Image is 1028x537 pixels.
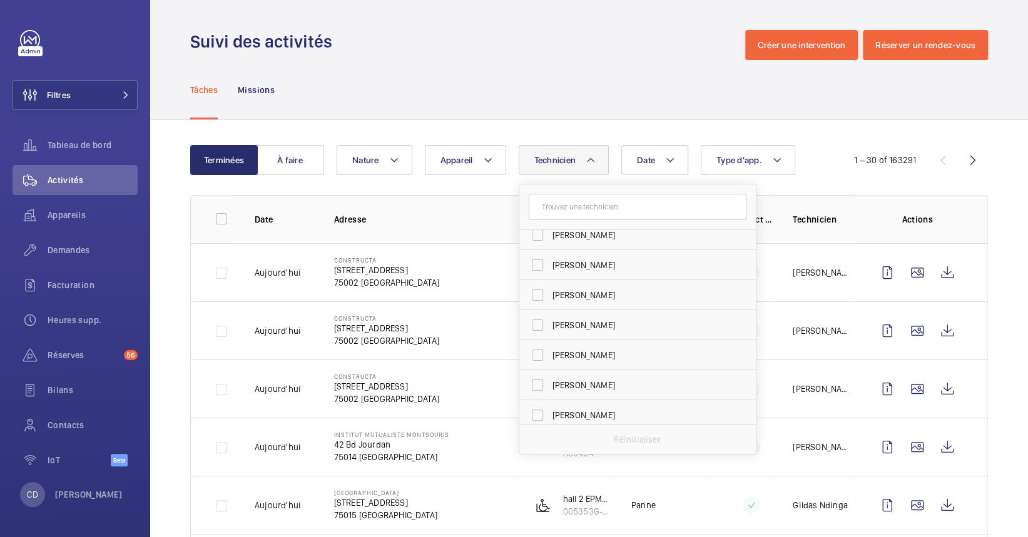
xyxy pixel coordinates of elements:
[793,213,852,226] p: Technicien
[529,194,746,220] input: Trouvez une technicien
[352,155,379,165] span: Nature
[334,380,439,393] p: [STREET_ADDRESS]
[47,89,71,101] span: Filtres
[55,488,123,501] p: [PERSON_NAME]
[255,324,301,337] p: Aujourd'hui
[716,155,762,165] span: Type d'app.
[440,155,473,165] span: Appareil
[334,314,439,322] p: CONSTRUCTA
[255,383,301,395] p: Aujourd'hui
[745,30,858,60] button: Créer une intervention
[334,451,449,463] p: 75014 [GEOGRAPHIC_DATA]
[190,84,218,96] p: Tâches
[872,213,962,226] p: Actions
[621,145,688,175] button: Date
[536,498,551,513] img: platform_lift.svg
[631,499,656,511] p: Panne
[334,256,439,264] p: CONSTRUCTA
[334,509,437,521] p: 75015 [GEOGRAPHIC_DATA]
[111,454,128,466] span: Beta
[48,139,138,151] span: Tableau de bord
[255,441,301,453] p: Aujourd'hui
[48,174,138,186] span: Activités
[48,419,138,431] span: Contacts
[701,145,795,175] button: Type d'app.
[13,80,138,110] button: Filtres
[637,155,655,165] span: Date
[334,213,512,226] p: Adresse
[334,373,439,380] p: CONSTRUCTA
[614,433,660,446] p: Réinitialiser
[334,334,439,347] p: 75002 [GEOGRAPHIC_DATA]
[48,244,138,256] span: Demandes
[334,393,439,405] p: 75002 [GEOGRAPHIC_DATA]
[793,266,852,279] p: [PERSON_NAME]
[334,264,439,276] p: [STREET_ADDRESS]
[48,454,111,466] span: IoT
[48,209,138,221] span: Appareils
[793,324,852,337] p: [PERSON_NAME]
[563,505,611,518] p: 005353G-H-2-20-0-09
[334,322,439,334] p: [STREET_ADDRESS]
[190,30,340,53] h1: Suivi des activités
[334,431,449,438] p: Institut Mutualiste Montsouris
[552,379,725,391] span: [PERSON_NAME]
[337,145,412,175] button: Nature
[552,349,725,361] span: [PERSON_NAME]
[552,319,725,331] span: [PERSON_NAME]
[190,145,258,175] button: Terminées
[863,30,988,60] button: Réserver un rendez-vous
[793,499,847,511] p: Gildas Ndinga
[48,384,138,396] span: Bilans
[563,493,611,505] p: hall 2 EPMR côté loueurs
[552,289,725,301] span: [PERSON_NAME]
[854,154,916,166] div: 1 – 30 of 163291
[48,349,119,361] span: Réserves
[255,499,301,511] p: Aujourd'hui
[552,409,725,421] span: [PERSON_NAME]
[255,213,314,226] p: Date
[425,145,506,175] button: Appareil
[334,496,437,509] p: [STREET_ADDRESS]
[552,259,725,271] span: [PERSON_NAME]
[334,438,449,451] p: 42 Bd Jourdan
[124,350,138,360] span: 56
[48,279,138,291] span: Facturation
[238,84,275,96] p: Missions
[27,488,38,501] p: CD
[334,276,439,289] p: 75002 [GEOGRAPHIC_DATA]
[255,266,301,279] p: Aujourd'hui
[48,314,138,326] span: Heures supp.
[519,145,609,175] button: Technicien
[552,229,725,241] span: [PERSON_NAME]
[793,441,852,453] p: [PERSON_NAME]
[334,489,437,496] p: [GEOGRAPHIC_DATA]
[793,383,852,395] p: [PERSON_NAME]
[257,145,324,175] button: À faire
[534,155,576,165] span: Technicien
